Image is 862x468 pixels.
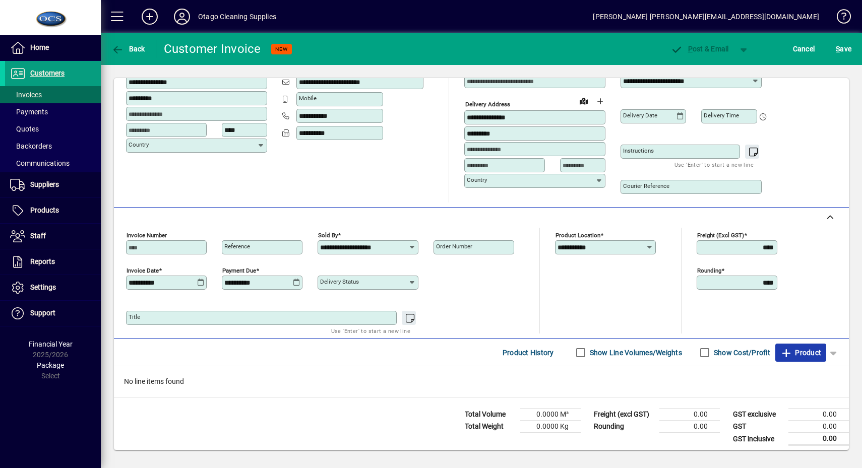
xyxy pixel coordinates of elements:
mat-label: Reference [224,243,250,250]
span: Reports [30,257,55,265]
mat-label: Product location [556,232,600,239]
a: Support [5,301,101,326]
span: Communications [10,159,70,167]
td: GST exclusive [728,409,788,421]
mat-label: Delivery date [623,112,657,119]
div: Otago Cleaning Supplies [198,9,276,25]
td: 0.00 [788,409,849,421]
span: Customers [30,69,65,77]
span: Cancel [793,41,815,57]
mat-label: Mobile [299,95,317,102]
span: ave [836,41,851,57]
mat-hint: Use 'Enter' to start a new line [674,159,754,170]
a: Backorders [5,138,101,155]
td: 0.00 [659,409,720,421]
mat-label: Delivery status [320,278,359,285]
a: Quotes [5,120,101,138]
span: Financial Year [29,340,73,348]
span: Backorders [10,142,52,150]
mat-label: Delivery time [704,112,739,119]
button: Product [775,344,826,362]
button: Back [109,40,148,58]
mat-label: Courier Reference [623,182,669,189]
mat-label: Order number [436,243,472,250]
td: GST [728,421,788,433]
a: Home [5,35,101,60]
mat-hint: Use 'Enter' to start a new line [331,325,410,337]
a: Products [5,198,101,223]
span: Home [30,43,49,51]
a: Reports [5,249,101,275]
a: Suppliers [5,172,101,197]
label: Show Cost/Profit [712,348,770,358]
button: Product History [499,344,558,362]
mat-label: Country [129,141,149,148]
a: Knowledge Base [829,2,849,35]
mat-label: Rounding [697,267,721,274]
span: Support [30,309,55,317]
div: No line items found [114,366,849,397]
a: Communications [5,155,101,172]
mat-label: Payment due [222,267,256,274]
td: Freight (excl GST) [589,409,659,421]
td: 0.0000 M³ [520,409,581,421]
a: Payments [5,103,101,120]
mat-label: Sold by [318,232,338,239]
mat-label: Country [467,176,487,183]
span: Back [111,45,145,53]
mat-label: Invoice date [127,267,159,274]
button: Save [833,40,854,58]
mat-label: Freight (excl GST) [697,232,744,239]
span: P [688,45,693,53]
span: Staff [30,232,46,240]
span: Product [780,345,821,361]
span: Products [30,206,59,214]
div: Customer Invoice [164,41,261,57]
td: Rounding [589,421,659,433]
td: Total Volume [460,409,520,421]
button: Post & Email [665,40,734,58]
button: Cancel [790,40,818,58]
span: Quotes [10,125,39,133]
div: [PERSON_NAME] [PERSON_NAME][EMAIL_ADDRESS][DOMAIN_NAME] [593,9,819,25]
span: S [836,45,840,53]
span: Settings [30,283,56,291]
span: Invoices [10,91,42,99]
span: Payments [10,108,48,116]
span: NEW [275,46,288,52]
mat-label: Instructions [623,147,654,154]
td: 0.00 [659,421,720,433]
span: Package [37,361,64,369]
a: Settings [5,275,101,300]
button: Choose address [592,93,608,109]
mat-label: Title [129,313,140,320]
a: View on map [576,93,592,109]
button: Profile [166,8,198,26]
td: GST inclusive [728,433,788,445]
a: Staff [5,224,101,249]
td: 0.00 [788,433,849,445]
button: Add [134,8,166,26]
span: Product History [503,345,554,361]
td: Total Weight [460,421,520,433]
td: 0.00 [788,421,849,433]
label: Show Line Volumes/Weights [588,348,682,358]
a: Invoices [5,86,101,103]
td: 0.0000 Kg [520,421,581,433]
span: Suppliers [30,180,59,188]
app-page-header-button: Back [101,40,156,58]
mat-label: Invoice number [127,232,167,239]
span: ost & Email [670,45,729,53]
